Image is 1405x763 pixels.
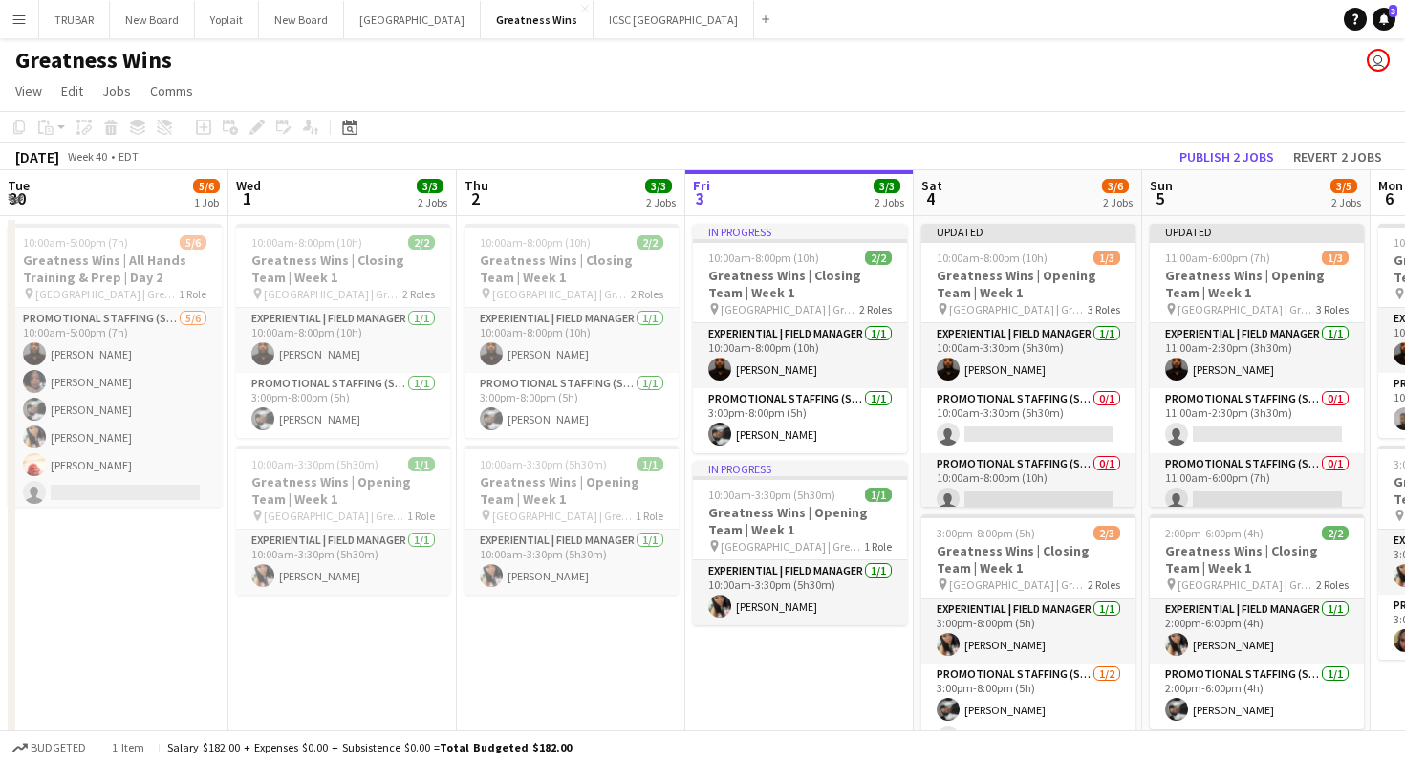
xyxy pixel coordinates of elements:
span: 2/2 [1322,526,1349,540]
button: Publish 2 jobs [1172,144,1282,169]
app-job-card: 10:00am-8:00pm (10h)2/2Greatness Wins | Closing Team | Week 1 [GEOGRAPHIC_DATA] | Greatness Wins ... [236,224,450,438]
span: 10:00am-3:30pm (5h30m) [251,457,378,471]
span: 1/3 [1093,251,1120,265]
h3: Greatness Wins | Closing Team | Week 1 [465,251,679,286]
span: 2 Roles [402,287,435,301]
div: 2 Jobs [646,195,676,209]
span: [GEOGRAPHIC_DATA] | Greatness Wins Store [1178,302,1316,316]
span: [GEOGRAPHIC_DATA] | Greatness Wins Store [721,302,859,316]
span: 1 [233,187,261,209]
span: Budgeted [31,741,86,754]
div: In progress [693,461,907,476]
a: View [8,78,50,103]
span: 4 [919,187,942,209]
a: Jobs [95,78,139,103]
span: [GEOGRAPHIC_DATA] | Greatness Wins Store [492,287,631,301]
span: [GEOGRAPHIC_DATA] | Greatness Wins Store [492,509,636,523]
span: 2/3 [1093,526,1120,540]
span: 3/5 [1330,179,1357,193]
div: 2 Jobs [418,195,447,209]
app-card-role: Promotional Staffing (Sales Staff)0/111:00am-2:30pm (3h30m) [1150,388,1364,453]
span: 3:00pm-8:00pm (5h) [937,526,1035,540]
div: Salary $182.00 + Expenses $0.00 + Subsistence $0.00 = [167,740,572,754]
app-job-card: Updated11:00am-6:00pm (7h)1/3Greatness Wins | Opening Team | Week 1 [GEOGRAPHIC_DATA] | Greatness... [1150,224,1364,507]
app-card-role: Promotional Staffing (Sales Staff)5/610:00am-5:00pm (7h)[PERSON_NAME][PERSON_NAME][PERSON_NAME][P... [8,308,222,512]
h3: Greatness Wins | Closing Team | Week 1 [1150,542,1364,577]
span: 3/6 [1102,179,1129,193]
a: Edit [54,78,91,103]
div: 2 Jobs [1103,195,1133,209]
span: 1 Role [179,287,206,301]
app-job-card: Updated10:00am-8:00pm (10h)1/3Greatness Wins | Opening Team | Week 1 [GEOGRAPHIC_DATA] | Greatnes... [921,224,1135,507]
app-card-role: Promotional Staffing (Sales Staff)0/111:00am-6:00pm (7h) [1150,453,1364,518]
span: 10:00am-3:30pm (5h30m) [480,457,607,471]
app-card-role: Promotional Staffing (Sales Staff)0/110:00am-3:30pm (5h30m) [921,388,1135,453]
span: 1 Role [864,539,892,554]
span: 10:00am-8:00pm (10h) [251,235,362,250]
h3: Greatness Wins | Opening Team | Week 1 [465,473,679,508]
span: 1/1 [865,488,892,502]
span: 5/6 [180,235,206,250]
span: 2 Roles [859,302,892,316]
span: 3/3 [645,179,672,193]
h3: Greatness Wins | Opening Team | Week 1 [236,473,450,508]
span: Comms [150,82,193,99]
h1: Greatness Wins [15,46,172,75]
div: 1 Job [194,195,219,209]
span: 2 [462,187,488,209]
span: 2 Roles [1316,578,1349,592]
h3: Greatness Wins | Closing Team | Week 1 [921,542,1135,577]
span: 5 [1147,187,1173,209]
span: 2/2 [408,235,435,250]
div: Updated [921,224,1135,239]
a: 3 [1373,8,1395,31]
span: 11:00am-6:00pm (7h) [1165,251,1270,265]
span: 1 Role [407,509,435,523]
span: Jobs [102,82,131,99]
span: 10:00am-8:00pm (10h) [708,251,819,265]
div: 10:00am-3:30pm (5h30m)1/1Greatness Wins | Opening Team | Week 1 [GEOGRAPHIC_DATA] | Greatness Win... [236,446,450,595]
span: [GEOGRAPHIC_DATA] | Greatness Wins Store [264,509,407,523]
h3: Greatness Wins | Closing Team | Week 1 [236,251,450,286]
app-job-card: 10:00am-8:00pm (10h)2/2Greatness Wins | Closing Team | Week 1 [GEOGRAPHIC_DATA] | Greatness Wins ... [465,224,679,438]
span: 2/2 [637,235,663,250]
span: 6 [1375,187,1403,209]
app-card-role: Promotional Staffing (Sales Staff)1/13:00pm-8:00pm (5h)[PERSON_NAME] [693,388,907,453]
span: Mon [1378,177,1403,194]
div: EDT [119,149,139,163]
span: Sun [1150,177,1173,194]
app-card-role: Experiential | Field Manager1/111:00am-2:30pm (3h30m)[PERSON_NAME] [1150,323,1364,388]
app-card-role: Promotional Staffing (Sales Staff)1/12:00pm-6:00pm (4h)[PERSON_NAME] [1150,664,1364,729]
span: 10:00am-5:00pm (7h) [23,235,128,250]
span: [GEOGRAPHIC_DATA] | Greatness Wins Store [1178,578,1316,592]
span: [GEOGRAPHIC_DATA] | Greatness Wins Store [35,287,179,301]
span: 1/1 [408,457,435,471]
span: 1 Role [636,509,663,523]
app-job-card: In progress10:00am-3:30pm (5h30m)1/1Greatness Wins | Opening Team | Week 1 [GEOGRAPHIC_DATA] | Gr... [693,461,907,625]
button: Greatness Wins [481,1,594,38]
app-card-role: Experiential | Field Manager1/110:00am-8:00pm (10h)[PERSON_NAME] [236,308,450,373]
app-job-card: 10:00am-5:00pm (7h)5/6Greatness Wins | All Hands Training & Prep | Day 2 [GEOGRAPHIC_DATA] | Grea... [8,224,222,507]
span: [GEOGRAPHIC_DATA] | Greatness Wins Store [949,302,1088,316]
button: Revert 2 jobs [1286,144,1390,169]
span: 2 Roles [1088,578,1120,592]
app-card-role: Experiential | Field Manager1/110:00am-8:00pm (10h)[PERSON_NAME] [693,323,907,388]
app-card-role: Experiential | Field Manager1/110:00am-3:30pm (5h30m)[PERSON_NAME] [465,530,679,595]
button: Yoplait [195,1,259,38]
span: Tue [8,177,30,194]
span: 1/1 [637,457,663,471]
app-card-role: Promotional Staffing (Sales Staff)1/13:00pm-8:00pm (5h)[PERSON_NAME] [236,373,450,438]
h3: Greatness Wins | All Hands Training & Prep | Day 2 [8,251,222,286]
button: New Board [259,1,344,38]
app-card-role: Experiential | Field Manager1/110:00am-3:30pm (5h30m)[PERSON_NAME] [236,530,450,595]
app-card-role: Experiential | Field Manager1/110:00am-3:30pm (5h30m)[PERSON_NAME] [693,560,907,625]
app-job-card: 10:00am-3:30pm (5h30m)1/1Greatness Wins | Opening Team | Week 1 [GEOGRAPHIC_DATA] | Greatness Win... [465,446,679,595]
span: 30 [5,187,30,209]
span: 3/3 [417,179,443,193]
div: 2 Jobs [875,195,904,209]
